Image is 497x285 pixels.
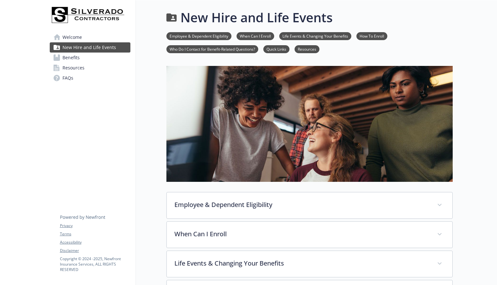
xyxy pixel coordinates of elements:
a: How To Enroll [356,33,387,39]
a: Who Do I Contact for Benefit-Related Questions? [166,46,258,52]
a: Resources [50,63,130,73]
a: New Hire and Life Events [50,42,130,53]
p: Copyright © 2024 - 2025 , Newfront Insurance Services, ALL RIGHTS RESERVED [60,256,130,272]
div: Employee & Dependent Eligibility [167,192,452,218]
p: Life Events & Changing Your Benefits [174,259,429,268]
a: When Can I Enroll [237,33,274,39]
a: Welcome [50,32,130,42]
img: new hire page banner [166,66,453,182]
span: Benefits [62,53,80,63]
a: Life Events & Changing Your Benefits [279,33,351,39]
a: Quick Links [263,46,289,52]
a: Benefits [50,53,130,63]
span: Resources [62,63,84,73]
a: Disclaimer [60,248,130,253]
a: FAQs [50,73,130,83]
a: Privacy [60,223,130,229]
span: Welcome [62,32,82,42]
h1: New Hire and Life Events [180,8,333,27]
a: Resources [295,46,319,52]
div: When Can I Enroll [167,222,452,248]
span: New Hire and Life Events [62,42,116,53]
a: Accessibility [60,239,130,245]
a: Terms [60,231,130,237]
a: Employee & Dependent Eligibility [166,33,231,39]
div: Life Events & Changing Your Benefits [167,251,452,277]
p: When Can I Enroll [174,229,429,239]
p: Employee & Dependent Eligibility [174,200,429,210]
span: FAQs [62,73,73,83]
